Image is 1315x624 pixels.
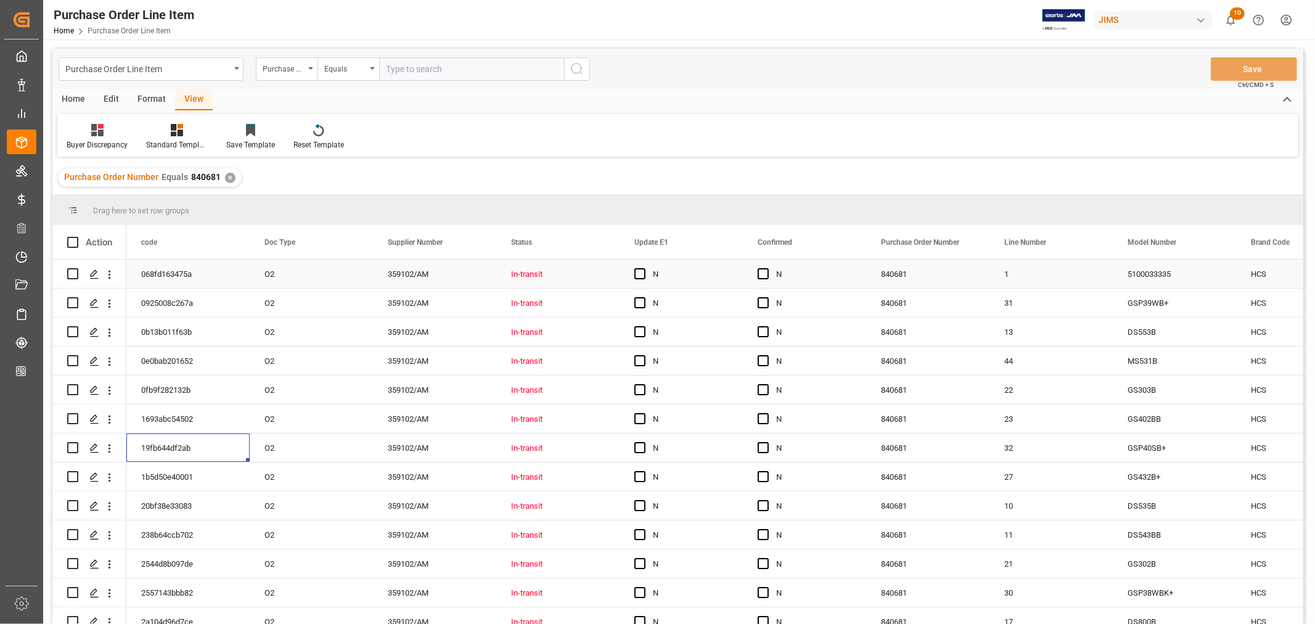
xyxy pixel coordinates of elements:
[52,578,126,607] div: Press SPACE to select this row.
[126,578,250,607] div: 2557143bbb82
[1211,57,1297,81] button: Save
[511,238,532,247] span: Status
[866,462,989,491] div: 840681
[653,260,728,289] div: N
[175,89,213,110] div: View
[866,491,989,520] div: 840681
[94,89,128,110] div: Edit
[511,405,605,433] div: In-transit
[1217,6,1245,34] button: show 10 new notifications
[511,289,605,318] div: In-transit
[191,172,221,182] span: 840681
[256,57,317,81] button: open menu
[373,289,496,317] div: 359102/AM
[250,260,373,288] div: O2
[373,318,496,346] div: 359102/AM
[989,462,1113,491] div: 27
[379,57,564,81] input: Type to search
[52,376,126,404] div: Press SPACE to select this row.
[866,260,989,288] div: 840681
[866,520,989,549] div: 840681
[317,57,379,81] button: open menu
[511,550,605,578] div: In-transit
[511,434,605,462] div: In-transit
[776,492,851,520] div: N
[1113,549,1236,578] div: GS302B
[511,260,605,289] div: In-transit
[293,139,344,150] div: Reset Template
[653,289,728,318] div: N
[54,6,194,24] div: Purchase Order Line Item
[126,376,250,404] div: 0fb9f282132b
[52,520,126,549] div: Press SPACE to select this row.
[1113,260,1236,288] div: 5100033335
[146,139,208,150] div: Standard Templates
[65,60,230,76] div: Purchase Order Line Item
[1113,578,1236,607] div: GSP38WBK+
[653,405,728,433] div: N
[1251,238,1290,247] span: Brand Code
[52,289,126,318] div: Press SPACE to select this row.
[52,318,126,347] div: Press SPACE to select this row.
[52,260,126,289] div: Press SPACE to select this row.
[1230,7,1245,20] span: 10
[250,578,373,607] div: O2
[776,550,851,578] div: N
[64,172,158,182] span: Purchase Order Number
[1113,404,1236,433] div: GS402BB
[126,289,250,317] div: 0925008c267a
[653,463,728,491] div: N
[263,60,305,75] div: Purchase Order Number
[776,289,851,318] div: N
[989,520,1113,549] div: 11
[126,433,250,462] div: 19fb644df2ab
[866,318,989,346] div: 840681
[653,376,728,404] div: N
[126,404,250,433] div: 1693abc54502
[373,462,496,491] div: 359102/AM
[250,289,373,317] div: O2
[250,549,373,578] div: O2
[250,433,373,462] div: O2
[881,238,959,247] span: Purchase Order Number
[653,550,728,578] div: N
[250,491,373,520] div: O2
[373,347,496,375] div: 359102/AM
[866,549,989,578] div: 840681
[373,491,496,520] div: 359102/AM
[758,238,792,247] span: Confirmed
[52,549,126,578] div: Press SPACE to select this row.
[324,60,366,75] div: Equals
[1113,520,1236,549] div: DS543BB
[250,520,373,549] div: O2
[1113,318,1236,346] div: DS553B
[1128,238,1176,247] span: Model Number
[52,347,126,376] div: Press SPACE to select this row.
[511,318,605,347] div: In-transit
[86,237,112,248] div: Action
[67,139,128,150] div: Buyer Discrepancy
[126,549,250,578] div: 2544d8b097de
[1113,289,1236,317] div: GSP39WB+
[866,289,989,317] div: 840681
[511,579,605,607] div: In-transit
[866,404,989,433] div: 840681
[264,238,295,247] span: Doc Type
[1094,11,1212,29] div: JIMS
[989,578,1113,607] div: 30
[989,260,1113,288] div: 1
[126,347,250,375] div: 0e0bab201652
[653,318,728,347] div: N
[373,578,496,607] div: 359102/AM
[511,347,605,376] div: In-transit
[776,376,851,404] div: N
[1113,491,1236,520] div: DS535B
[373,549,496,578] div: 359102/AM
[1043,9,1085,31] img: Exertis%20JAM%20-%20Email%20Logo.jpg_1722504956.jpg
[126,318,250,346] div: 0b13b011f63b
[250,404,373,433] div: O2
[653,347,728,376] div: N
[1113,462,1236,491] div: GS432B+
[634,238,668,247] span: Update E1
[373,433,496,462] div: 359102/AM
